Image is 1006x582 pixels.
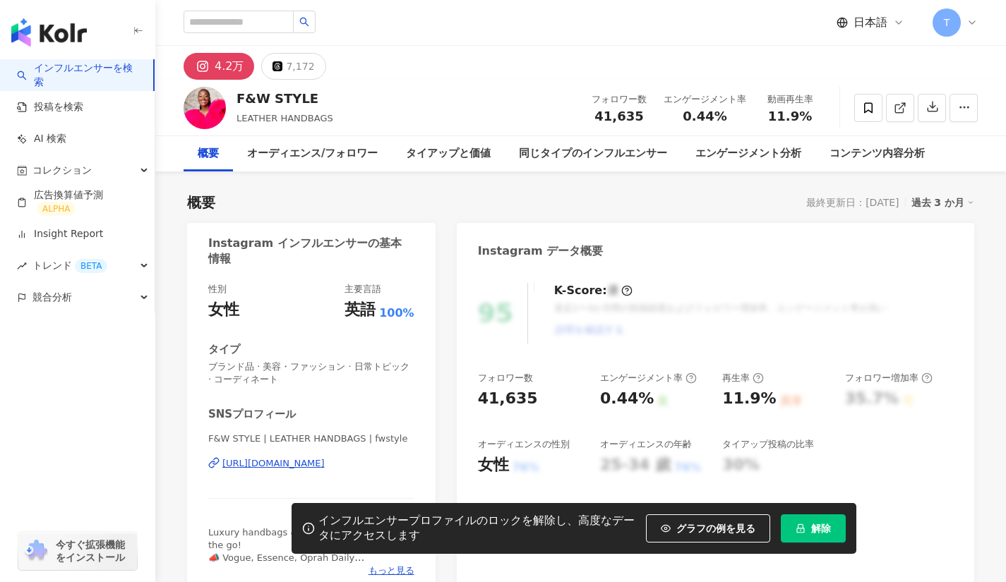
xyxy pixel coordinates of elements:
[75,259,107,273] div: BETA
[796,523,806,533] span: lock
[222,457,325,470] div: [URL][DOMAIN_NAME]
[478,438,570,451] div: オーディエンスの性別
[592,92,647,107] div: フォロワー数
[600,388,654,410] div: 0.44%
[768,109,812,123] span: 11.9%
[695,145,801,162] div: エンゲージメント分析
[184,87,226,129] img: KOL Avatar
[478,454,509,476] div: 女性
[722,388,776,410] div: 11.9%
[236,113,333,123] span: LEATHER HANDBAGS
[32,281,72,313] span: 競合分析
[854,15,887,30] span: 日本語
[17,261,27,271] span: rise
[379,305,414,321] span: 100%
[208,299,239,321] div: 女性
[208,283,227,296] div: 性別
[184,53,254,80] button: 4.2万
[208,457,414,470] a: [URL][DOMAIN_NAME]
[369,564,414,577] span: もっと見る
[406,145,491,162] div: タイアップと価値
[286,56,314,76] div: 7,172
[478,243,604,259] div: Instagram データ概要
[236,90,333,107] div: F&W STYLE
[247,145,378,162] div: オーディエンス/フォロワー
[11,18,87,47] img: logo
[17,100,83,114] a: 投稿を検索
[600,438,692,451] div: オーディエンスの年齢
[911,193,975,212] div: 過去 3 か月
[17,227,103,241] a: Insight Report
[208,236,407,267] div: Instagram インフルエンサーの基本情報
[261,53,325,80] button: 7,172
[208,360,414,386] span: ブランド品 · 美容・ファッション · 日常トピック · コーディネート
[23,540,49,562] img: chrome extension
[345,283,381,296] div: 主要言語
[17,61,142,89] a: searchインフルエンサーを検索
[32,250,107,281] span: トレンド
[554,283,633,298] div: K-Score :
[318,514,639,543] div: インフルエンサープロファイルのロックを解除し、高度なデータにアクセスします
[594,109,643,123] span: 41,635
[781,514,846,542] button: 解除
[830,145,925,162] div: コンテンツ内容分析
[32,154,92,186] span: コレクション
[806,197,899,208] div: 最終更新日：[DATE]
[56,538,133,564] span: 今すぐ拡張機能をインストール
[17,188,143,217] a: 広告換算値予測ALPHA
[208,432,414,445] span: F&W STYLE | LEATHER HANDBAGS | fwstyle
[646,514,770,542] button: グラフの例を見る
[198,145,219,162] div: 概要
[519,145,667,162] div: 同じタイプのインフルエンサー
[811,523,831,534] span: 解除
[676,523,755,534] span: グラフの例を見る
[600,372,697,384] div: エンゲージメント率
[208,407,296,422] div: SNSプロフィール
[208,342,240,357] div: タイプ
[345,299,376,321] div: 英語
[722,372,764,384] div: 再生率
[722,438,814,451] div: タイアップ投稿の比率
[763,92,817,107] div: 動画再生率
[17,132,66,146] a: AI 検索
[845,372,933,384] div: フォロワー増加率
[18,532,137,570] a: chrome extension今すぐ拡張機能をインストール
[215,56,244,76] div: 4.2万
[478,388,538,410] div: 41,635
[664,92,746,107] div: エンゲージメント率
[299,17,309,27] span: search
[187,193,215,212] div: 概要
[944,15,950,30] span: T
[478,372,533,384] div: フォロワー数
[683,109,726,123] span: 0.44%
